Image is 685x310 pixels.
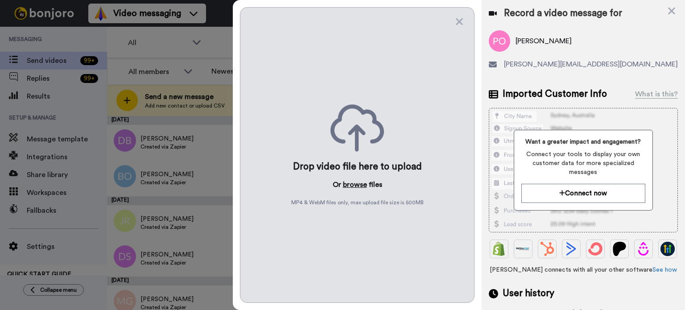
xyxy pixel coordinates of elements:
[612,242,627,256] img: Patreon
[489,265,678,274] span: [PERSON_NAME] connects with all your other software
[333,179,382,190] p: Or files
[492,242,506,256] img: Shopify
[660,242,675,256] img: GoHighLevel
[293,161,422,173] div: Drop video file here to upload
[521,137,645,146] span: Want a greater impact and engagement?
[652,267,677,273] a: See how
[521,150,645,177] span: Connect your tools to display your own customer data for more specialized messages
[503,287,554,300] span: User history
[588,242,602,256] img: ConvertKit
[504,59,678,70] span: [PERSON_NAME][EMAIL_ADDRESS][DOMAIN_NAME]
[291,199,424,206] span: MP4 & WebM files only, max upload file size is 500 MB
[343,179,367,190] button: browse
[516,242,530,256] img: Ontraport
[503,87,607,101] span: Imported Customer Info
[521,184,645,203] button: Connect now
[540,242,554,256] img: Hubspot
[635,89,678,99] div: What is this?
[564,242,578,256] img: ActiveCampaign
[636,242,651,256] img: Drip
